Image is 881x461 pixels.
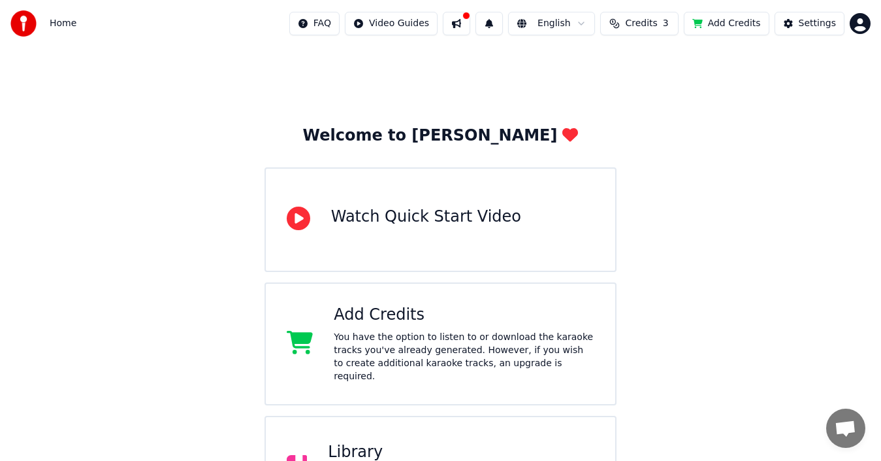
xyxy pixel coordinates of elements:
button: Add Credits [684,12,769,35]
button: FAQ [289,12,340,35]
span: Home [50,17,76,30]
img: youka [10,10,37,37]
div: Welcome to [PERSON_NAME] [303,126,579,146]
span: Credits [625,17,657,30]
span: 3 [663,17,669,30]
div: Settings [799,17,836,30]
div: Open chat [826,409,865,448]
button: Credits3 [600,12,679,35]
div: You have the option to listen to or download the karaoke tracks you've already generated. However... [334,331,594,383]
nav: breadcrumb [50,17,76,30]
button: Settings [775,12,844,35]
div: Add Credits [334,305,594,326]
button: Video Guides [345,12,438,35]
div: Watch Quick Start Video [331,207,521,228]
